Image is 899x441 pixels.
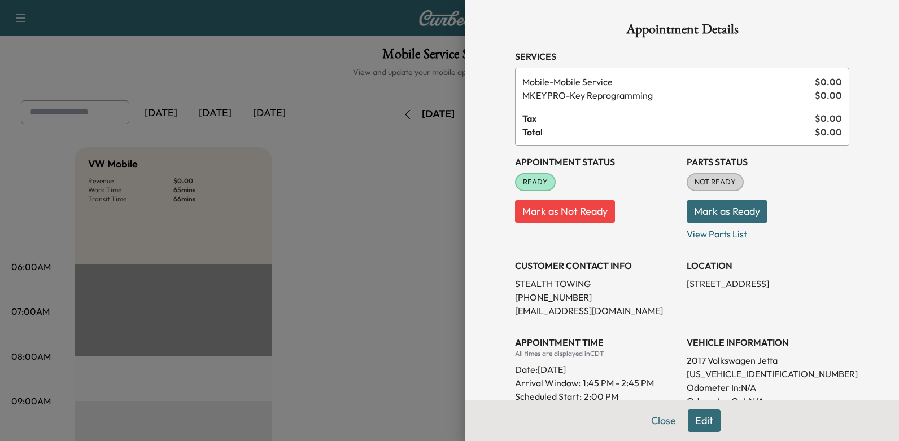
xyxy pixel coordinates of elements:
[522,75,810,89] span: Mobile Service
[515,155,678,169] h3: Appointment Status
[515,50,849,63] h3: Services
[815,75,842,89] span: $ 0.00
[687,223,849,241] p: View Parts List
[522,125,815,139] span: Total
[688,177,743,188] span: NOT READY
[522,89,810,102] span: Key Reprogramming
[687,336,849,349] h3: VEHICLE INFORMATION
[644,409,683,432] button: Close
[687,354,849,367] p: 2017 Volkswagen Jetta
[515,304,678,317] p: [EMAIL_ADDRESS][DOMAIN_NAME]
[687,259,849,272] h3: LOCATION
[815,125,842,139] span: $ 0.00
[515,376,678,390] p: Arrival Window:
[584,390,618,403] p: 2:00 PM
[515,23,849,41] h1: Appointment Details
[515,336,678,349] h3: APPOINTMENT TIME
[515,349,678,358] div: All times are displayed in CDT
[515,290,678,304] p: [PHONE_NUMBER]
[687,277,849,290] p: [STREET_ADDRESS]
[516,177,555,188] span: READY
[515,277,678,290] p: STEALTH TOWING
[515,259,678,272] h3: CUSTOMER CONTACT INFO
[687,200,767,223] button: Mark as Ready
[815,89,842,102] span: $ 0.00
[515,390,582,403] p: Scheduled Start:
[687,367,849,381] p: [US_VEHICLE_IDENTIFICATION_NUMBER]
[515,358,678,376] div: Date: [DATE]
[515,200,615,223] button: Mark as Not Ready
[583,376,654,390] span: 1:45 PM - 2:45 PM
[688,409,721,432] button: Edit
[687,381,849,394] p: Odometer In: N/A
[687,155,849,169] h3: Parts Status
[815,112,842,125] span: $ 0.00
[687,394,849,408] p: Odometer Out: N/A
[522,112,815,125] span: Tax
